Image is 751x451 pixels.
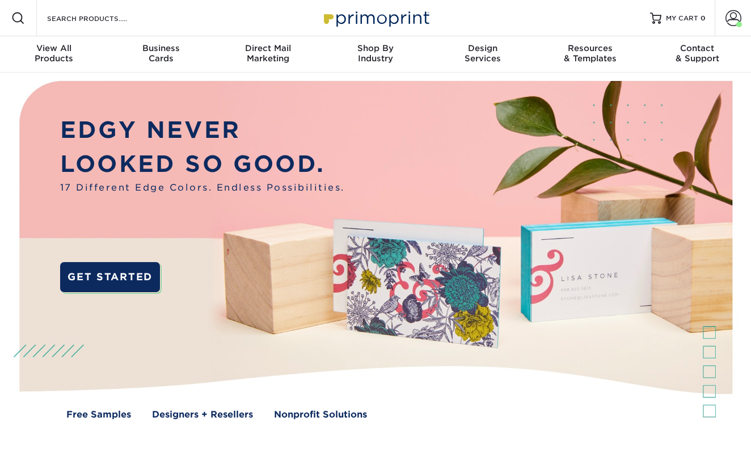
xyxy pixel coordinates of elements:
[46,11,157,25] input: SEARCH PRODUCTS.....
[319,6,432,30] img: Primoprint
[152,408,253,422] a: Designers + Resellers
[107,43,214,53] span: Business
[644,43,751,64] div: & Support
[644,43,751,53] span: Contact
[214,43,322,64] div: Marketing
[537,43,644,53] span: Resources
[537,43,644,64] div: & Templates
[644,36,751,73] a: Contact& Support
[429,36,537,73] a: DesignServices
[537,36,644,73] a: Resources& Templates
[60,113,345,147] p: EDGY NEVER
[214,43,322,53] span: Direct Mail
[60,181,345,195] span: 17 Different Edge Colors. Endless Possibilities.
[322,43,429,64] div: Industry
[107,36,214,73] a: BusinessCards
[107,43,214,64] div: Cards
[701,14,706,22] span: 0
[429,43,537,64] div: Services
[66,408,131,422] a: Free Samples
[60,262,160,292] a: GET STARTED
[666,14,698,23] span: MY CART
[60,147,345,182] p: LOOKED SO GOOD.
[322,43,429,53] span: Shop By
[322,36,429,73] a: Shop ByIndustry
[429,43,537,53] span: Design
[214,36,322,73] a: Direct MailMarketing
[274,408,367,422] a: Nonprofit Solutions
